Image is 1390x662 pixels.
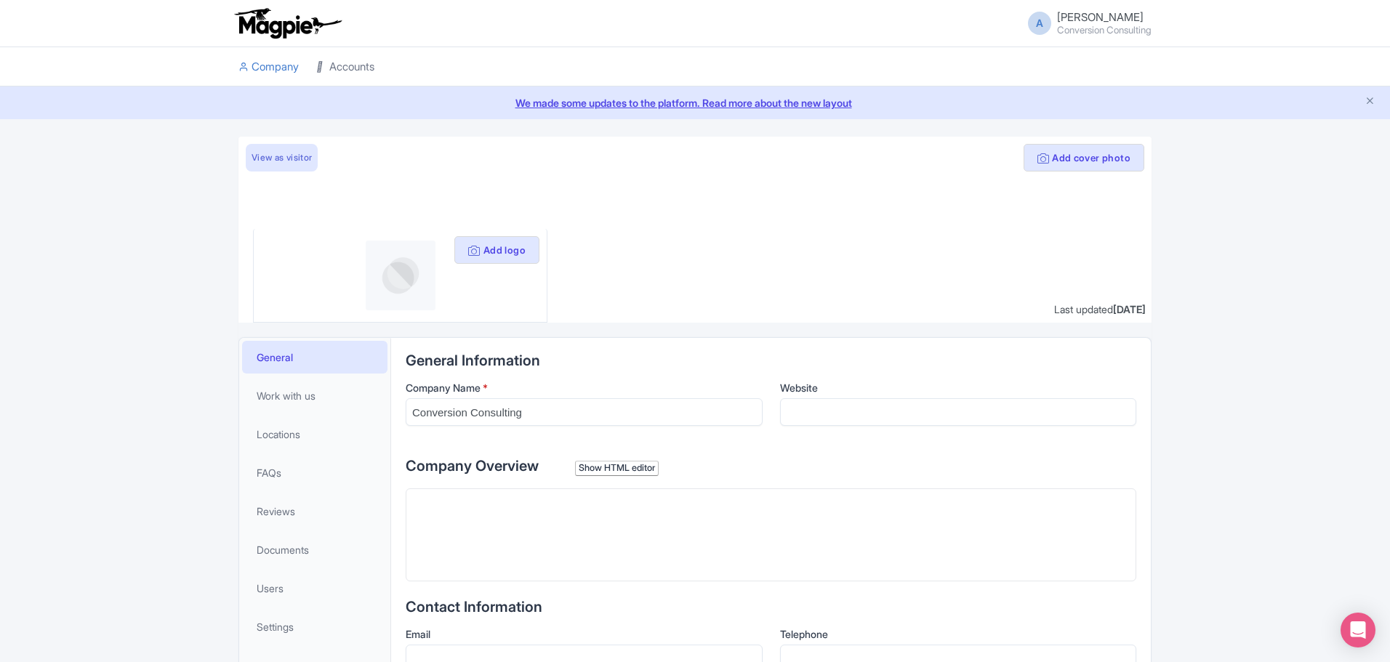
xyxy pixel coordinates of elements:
[257,619,294,634] span: Settings
[161,86,245,95] div: Keywords by Traffic
[406,599,1136,615] h2: Contact Information
[242,341,387,374] a: General
[257,581,284,596] span: Users
[246,144,318,171] a: View as visitor
[238,47,299,87] a: Company
[145,84,156,96] img: tab_keywords_by_traffic_grey.svg
[242,495,387,528] a: Reviews
[257,350,293,365] span: General
[454,236,539,264] button: Add logo
[38,38,160,49] div: Domain: [DOMAIN_NAME]
[23,23,35,35] img: logo_orange.svg
[257,465,281,480] span: FAQs
[257,427,300,442] span: Locations
[316,47,374,87] a: Accounts
[780,382,818,394] span: Website
[231,7,344,39] img: logo-ab69f6fb50320c5b225c76a69d11143b.png
[1019,12,1152,35] a: A [PERSON_NAME] Conversion Consulting
[1028,12,1051,35] span: A
[242,533,387,566] a: Documents
[55,86,130,95] div: Domain Overview
[1341,613,1375,647] div: Open Intercom Messenger
[366,241,435,310] img: profile-logo-d1a8e230fb1b8f12adc913e4f4d7365c.png
[23,38,35,49] img: website_grey.svg
[575,461,659,476] div: Show HTML editor
[242,610,387,643] a: Settings
[1113,303,1146,315] span: [DATE]
[1365,94,1375,110] button: Close announcement
[257,388,316,403] span: Work with us
[406,628,430,640] span: Email
[406,382,481,394] span: Company Name
[780,628,828,640] span: Telephone
[1024,144,1144,171] button: Add cover photo
[242,418,387,451] a: Locations
[242,572,387,605] a: Users
[41,23,71,35] div: v 4.0.25
[39,84,51,96] img: tab_domain_overview_orange.svg
[406,457,539,475] span: Company Overview
[1054,302,1146,317] div: Last updated
[1057,10,1144,24] span: [PERSON_NAME]
[1057,25,1152,35] small: Conversion Consulting
[9,95,1381,110] a: We made some updates to the platform. Read more about the new layout
[257,504,295,519] span: Reviews
[242,456,387,489] a: FAQs
[257,542,309,557] span: Documents
[406,352,1136,368] h2: General Information
[242,379,387,412] a: Work with us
